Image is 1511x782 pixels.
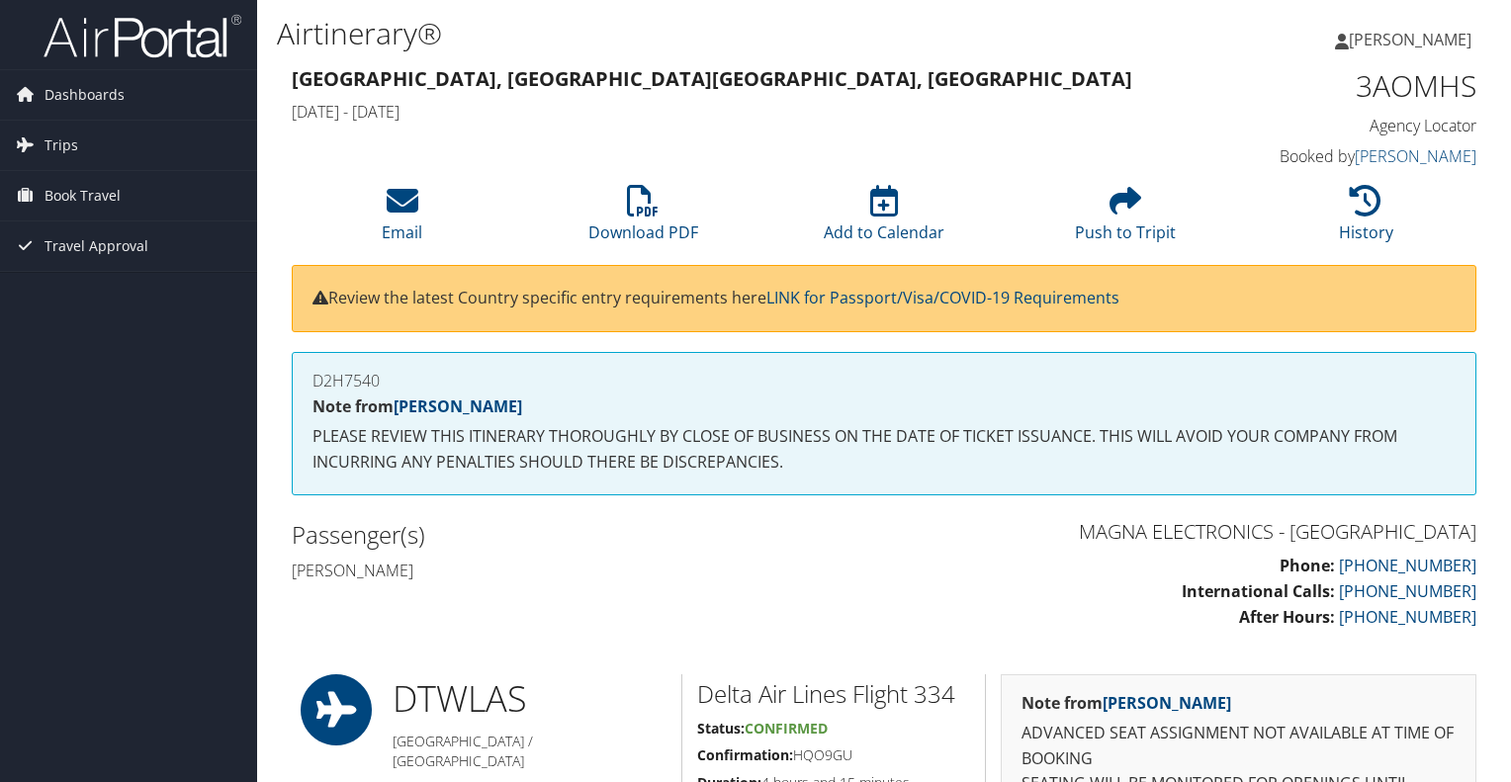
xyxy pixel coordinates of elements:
a: [PHONE_NUMBER] [1339,555,1476,576]
h1: 3AOMHS [1202,65,1476,107]
p: PLEASE REVIEW THIS ITINERARY THOROUGHLY BY CLOSE OF BUSINESS ON THE DATE OF TICKET ISSUANCE. THIS... [312,424,1456,475]
a: LINK for Passport/Visa/COVID-19 Requirements [766,287,1119,308]
a: [PHONE_NUMBER] [1339,580,1476,602]
span: [PERSON_NAME] [1349,29,1471,50]
h2: Passenger(s) [292,518,869,552]
h2: Delta Air Lines Flight 334 [697,677,970,711]
h4: [PERSON_NAME] [292,560,869,581]
span: Book Travel [44,171,121,220]
strong: Phone: [1280,555,1335,576]
a: [PERSON_NAME] [394,395,522,417]
strong: Status: [697,719,745,738]
a: [PERSON_NAME] [1335,10,1491,69]
h4: D2H7540 [312,373,1456,389]
a: Download PDF [588,196,698,243]
span: Travel Approval [44,221,148,271]
h5: HQO9GU [697,745,970,765]
strong: [GEOGRAPHIC_DATA], [GEOGRAPHIC_DATA] [GEOGRAPHIC_DATA], [GEOGRAPHIC_DATA] [292,65,1132,92]
a: Push to Tripit [1075,196,1176,243]
h4: Booked by [1202,145,1476,167]
strong: After Hours: [1239,606,1335,628]
a: [PERSON_NAME] [1103,692,1231,714]
span: Dashboards [44,70,125,120]
h1: Airtinerary® [277,13,1087,54]
span: Confirmed [745,719,828,738]
a: [PERSON_NAME] [1355,145,1476,167]
img: airportal-logo.png [44,13,241,59]
a: Email [382,196,422,243]
span: Trips [44,121,78,170]
strong: Note from [312,395,522,417]
h4: Agency Locator [1202,115,1476,136]
strong: International Calls: [1182,580,1335,602]
strong: Note from [1022,692,1231,714]
a: Add to Calendar [824,196,944,243]
strong: Confirmation: [697,745,793,764]
a: History [1339,196,1393,243]
h4: [DATE] - [DATE] [292,101,1173,123]
a: [PHONE_NUMBER] [1339,606,1476,628]
p: Review the latest Country specific entry requirements here [312,286,1456,311]
h1: DTW LAS [393,674,667,724]
h5: [GEOGRAPHIC_DATA] / [GEOGRAPHIC_DATA] [393,732,667,770]
h3: MAGNA ELECTRONICS - [GEOGRAPHIC_DATA] [899,518,1476,546]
